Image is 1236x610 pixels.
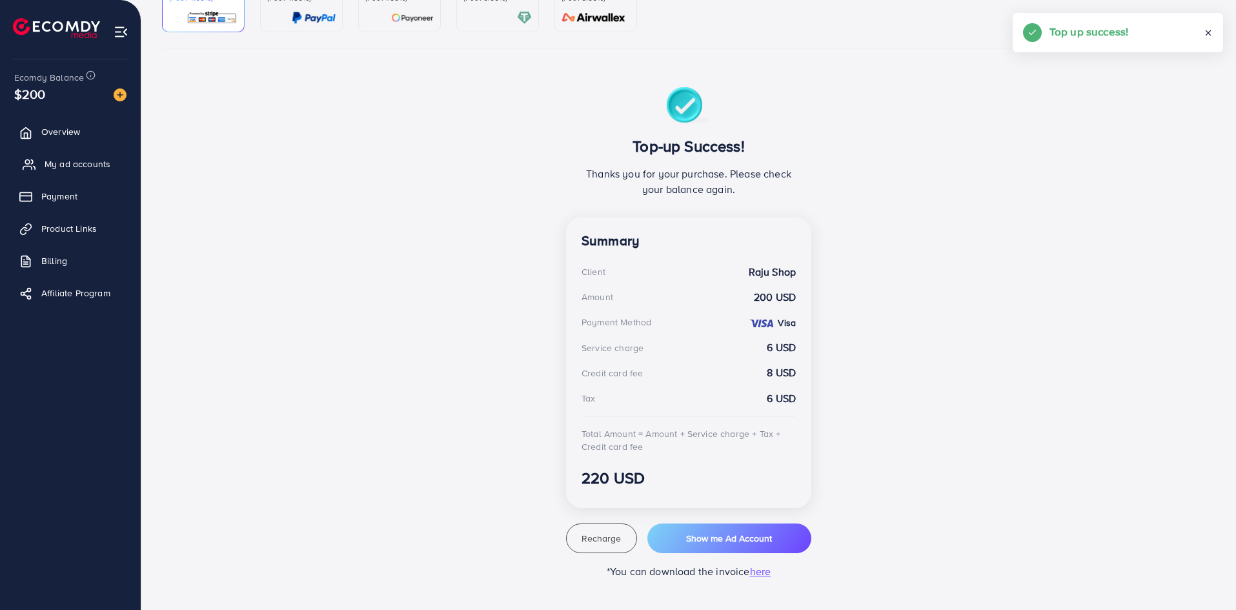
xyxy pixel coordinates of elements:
[566,524,637,553] button: Recharge
[114,88,127,101] img: image
[582,532,621,545] span: Recharge
[391,10,434,25] img: card
[749,265,796,280] strong: Raju Shop
[13,18,100,38] img: logo
[114,25,128,39] img: menu
[582,316,651,329] div: Payment Method
[582,392,595,405] div: Tax
[582,341,643,354] div: Service charge
[750,564,771,578] span: here
[686,532,772,545] span: Show me Ad Account
[41,254,67,267] span: Billing
[292,10,336,25] img: card
[10,216,131,241] a: Product Links
[41,125,80,138] span: Overview
[582,137,796,156] h3: Top-up Success!
[647,524,811,553] button: Show me Ad Account
[45,158,110,170] span: My ad accounts
[582,290,613,303] div: Amount
[10,119,131,145] a: Overview
[749,318,775,329] img: credit
[1181,552,1226,600] iframe: Chat
[582,427,796,454] div: Total Amount = Amount + Service charge + Tax + Credit card fee
[666,87,712,127] img: success
[517,10,532,25] img: card
[41,287,110,300] span: Affiliate Program
[767,365,796,380] strong: 8 USD
[41,190,77,203] span: Payment
[187,10,238,25] img: card
[10,248,131,274] a: Billing
[10,280,131,306] a: Affiliate Program
[1049,23,1128,40] h5: Top up success!
[582,233,796,249] h4: Summary
[13,83,46,105] span: $200
[778,316,796,329] strong: Visa
[566,564,811,579] p: *You can download the invoice
[582,166,796,197] p: Thanks you for your purchase. Please check your balance again.
[582,265,605,278] div: Client
[10,183,131,209] a: Payment
[767,391,796,406] strong: 6 USD
[582,469,796,487] h3: 220 USD
[767,340,796,355] strong: 6 USD
[558,10,630,25] img: card
[754,290,796,305] strong: 200 USD
[582,367,643,380] div: Credit card fee
[10,151,131,177] a: My ad accounts
[41,222,97,235] span: Product Links
[14,71,84,84] span: Ecomdy Balance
